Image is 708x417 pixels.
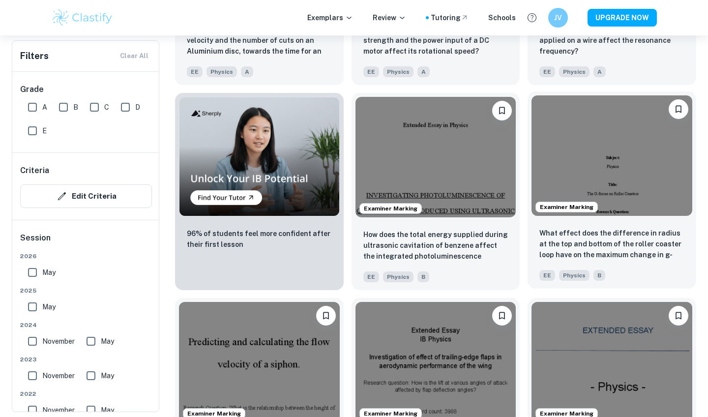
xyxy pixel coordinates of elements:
[20,165,49,177] h6: Criteria
[206,66,237,77] span: Physics
[20,355,152,364] span: 2023
[363,66,379,77] span: EE
[593,270,605,281] span: B
[363,271,379,282] span: EE
[355,97,516,217] img: Physics EE example thumbnail: How does the total energy supplied durin
[51,8,114,28] img: Clastify logo
[417,271,429,282] span: B
[539,24,684,57] p: To what extent does the tension being applied on a wire affect the resonance frequency?
[588,9,657,27] button: UPGRADE NOW
[559,66,590,77] span: Physics
[20,389,152,398] span: 2022
[135,102,140,113] span: D
[559,270,590,281] span: Physics
[42,336,75,347] span: November
[307,12,353,23] p: Exemplars
[352,93,520,290] a: Examiner MarkingBookmarkHow does the total energy supplied during ultrasonic cavitation of benzen...
[20,49,49,63] h6: Filters
[524,9,540,26] button: Help and Feedback
[417,66,430,77] span: A
[187,24,332,58] p: What is the effect of initial angular velocity and the number of cuts on an Aluminium disc, towar...
[20,184,152,208] button: Edit Criteria
[42,301,56,312] span: May
[42,267,56,278] span: May
[101,370,114,381] span: May
[20,286,152,295] span: 2025
[42,370,75,381] span: November
[363,24,508,57] p: How does varying the magnetic field strength and the power input of a DC motor affect its rotatio...
[531,95,692,216] img: Physics EE example thumbnail: What effect does the difference in radiu
[669,99,688,119] button: Bookmark
[316,306,336,326] button: Bookmark
[548,8,568,28] button: JV
[42,102,47,113] span: A
[101,405,114,416] span: May
[488,12,516,23] a: Schools
[539,270,555,281] span: EE
[383,66,413,77] span: Physics
[536,203,597,211] span: Examiner Marking
[539,66,555,77] span: EE
[187,228,332,250] p: 96% of students feel more confident after their first lesson
[20,252,152,261] span: 2026
[101,336,114,347] span: May
[492,101,512,120] button: Bookmark
[42,125,47,136] span: E
[492,306,512,326] button: Bookmark
[104,102,109,113] span: C
[241,66,253,77] span: A
[383,271,413,282] span: Physics
[539,228,684,261] p: What effect does the difference in radius at the top and bottom of the roller coaster loop have o...
[593,66,606,77] span: A
[363,229,508,263] p: How does the total energy supplied during ultrasonic cavitation of benzene affect the integrated ...
[553,12,564,23] h6: JV
[175,93,344,290] a: Thumbnail96% of students feel more confident after their first lesson
[20,84,152,95] h6: Grade
[73,102,78,113] span: B
[528,93,696,290] a: Examiner MarkingBookmarkWhat effect does the difference in radius at the top and bottom of the ro...
[42,405,75,416] span: November
[20,321,152,329] span: 2024
[360,204,421,213] span: Examiner Marking
[187,66,203,77] span: EE
[431,12,469,23] a: Tutoring
[179,97,340,216] img: Thumbnail
[20,232,152,252] h6: Session
[373,12,406,23] p: Review
[669,306,688,326] button: Bookmark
